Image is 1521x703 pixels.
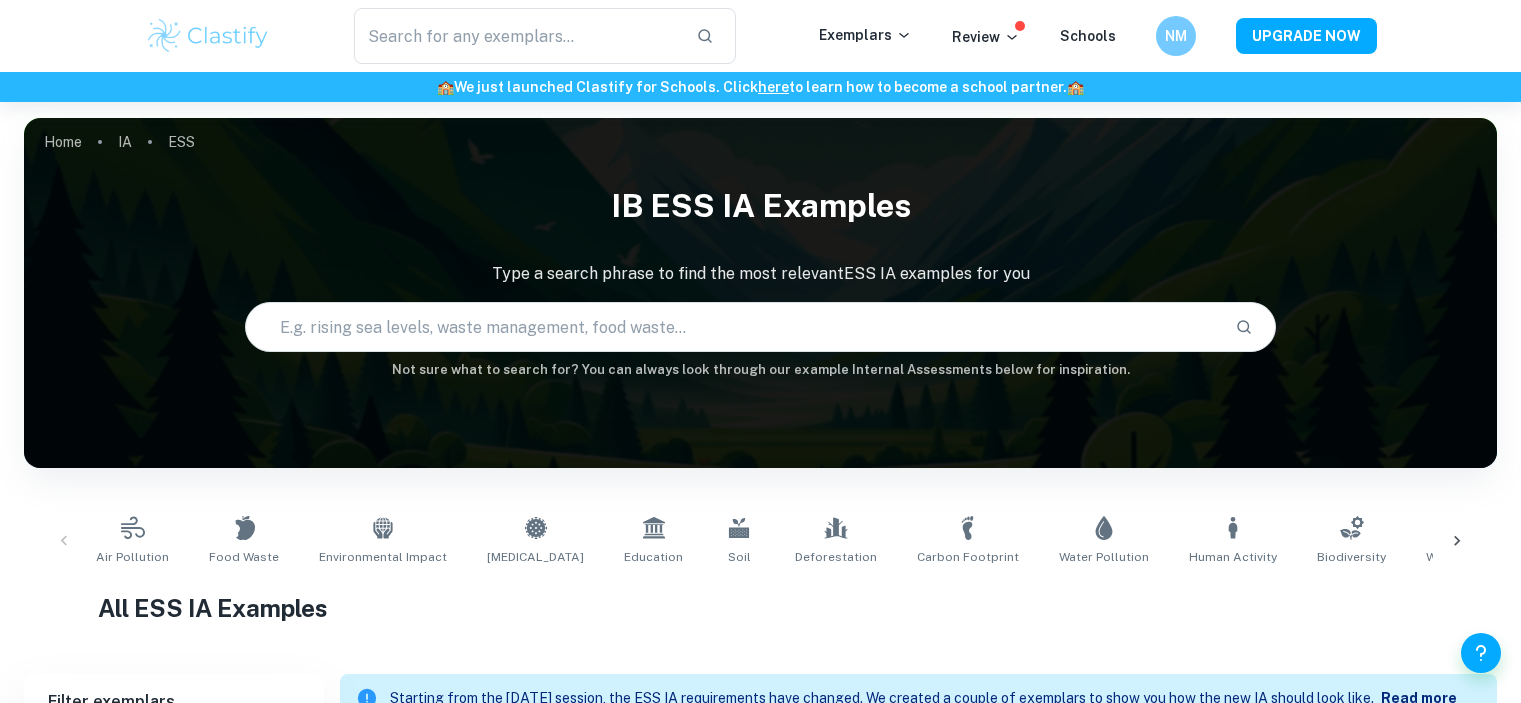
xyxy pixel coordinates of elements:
h1: All ESS IA Examples [98,590,1424,626]
a: Home [44,128,82,156]
button: Help and Feedback [1461,633,1501,673]
button: Search [1227,310,1261,344]
span: 🏫 [1067,79,1084,95]
span: Water Acidity [1426,548,1504,566]
a: Schools [1060,28,1116,44]
h1: IB ESS IA examples [24,174,1497,238]
a: IA [118,128,132,156]
input: E.g. rising sea levels, waste management, food waste... [246,299,1219,355]
span: Biodiversity [1317,548,1386,566]
input: Search for any exemplars... [354,8,681,64]
span: Air Pollution [96,548,169,566]
button: UPGRADE NOW [1236,18,1377,54]
h6: Not sure what to search for? You can always look through our example Internal Assessments below f... [24,360,1497,380]
span: Deforestation [795,548,877,566]
span: Water Pollution [1059,548,1149,566]
span: Education [624,548,683,566]
span: Human Activity [1189,548,1277,566]
p: ESS [168,131,195,153]
span: Food Waste [209,548,279,566]
p: Review [952,26,1020,48]
span: Carbon Footprint [917,548,1019,566]
p: Type a search phrase to find the most relevant ESS IA examples for you [24,262,1497,286]
h6: We just launched Clastify for Schools. Click to learn how to become a school partner. [4,76,1517,98]
span: 🏫 [437,79,454,95]
p: Exemplars [819,24,912,46]
span: Environmental Impact [319,548,447,566]
span: [MEDICAL_DATA] [487,548,584,566]
a: here [758,79,789,95]
button: NM [1156,16,1196,56]
h6: NM [1164,25,1187,47]
img: Clastify logo [145,16,272,56]
span: Soil [728,548,751,566]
